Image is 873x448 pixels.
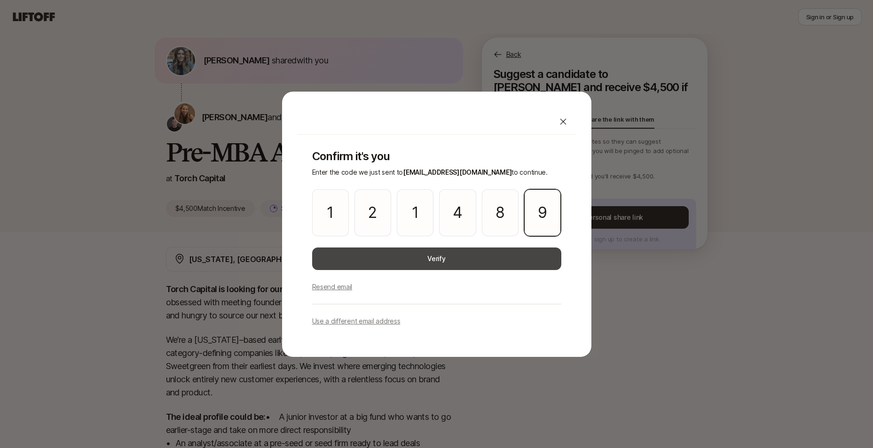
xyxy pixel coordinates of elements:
button: Verify [312,247,561,270]
input: Please enter OTP character 6 [524,189,561,236]
input: Please enter OTP character 2 [354,189,391,236]
p: Confirm it's you [312,150,561,163]
input: Please enter OTP character 5 [482,189,519,236]
input: Please enter OTP character 4 [439,189,476,236]
input: Please enter OTP character 3 [397,189,433,236]
p: Enter the code we just sent to to continue. [312,167,561,178]
p: Resend email [312,281,353,293]
input: Please enter OTP character 1 [312,189,349,236]
p: Use a different email address [312,316,401,327]
span: [EMAIL_ADDRESS][DOMAIN_NAME] [403,168,511,176]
